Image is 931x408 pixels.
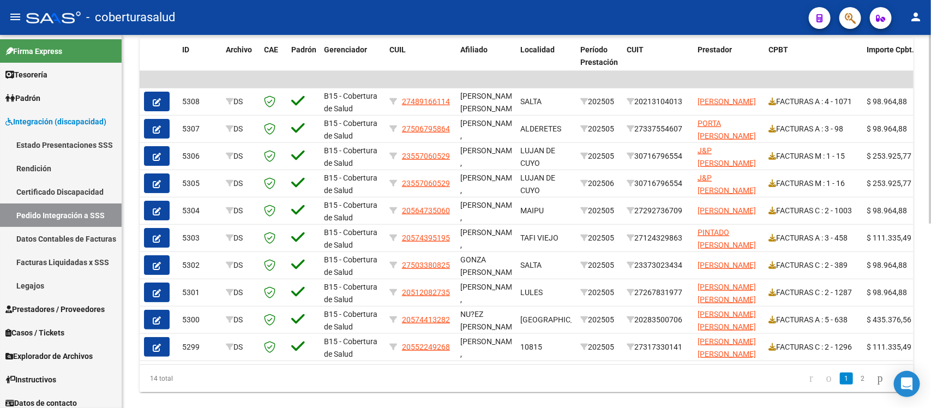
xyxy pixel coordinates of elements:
[226,314,255,326] div: DS
[520,173,555,195] span: LUJAN DE CUYO
[520,206,544,215] span: MAIPU
[580,314,618,326] div: 202505
[867,261,907,269] span: $ 98.964,88
[260,38,287,86] datatable-header-cell: CAE
[520,97,542,106] span: SALTA
[873,373,888,385] a: go to next page
[402,343,450,351] span: 20552249268
[460,45,488,54] span: Afiliado
[324,173,377,195] span: B15 - Cobertura de Salud
[86,5,175,29] span: - coberturasalud
[324,45,367,54] span: Gerenciador
[226,150,255,163] div: DS
[140,365,292,392] div: 14 total
[402,179,450,188] span: 23557060529
[5,327,64,339] span: Casos / Tickets
[182,314,217,326] div: 5300
[389,45,406,54] span: CUIL
[768,205,858,217] div: FACTURAS C : 2 - 1003
[460,310,519,344] span: NU?EZ [PERSON_NAME] ,
[580,232,618,244] div: 202505
[5,303,105,315] span: Prestadores / Proveedores
[226,205,255,217] div: DS
[768,314,858,326] div: FACTURAS A : 5 - 638
[698,337,756,358] span: [PERSON_NAME] [PERSON_NAME]
[580,259,618,272] div: 202505
[402,288,450,297] span: 20512082735
[226,232,255,244] div: DS
[580,341,618,353] div: 202505
[894,371,920,397] div: Open Intercom Messenger
[516,38,576,86] datatable-header-cell: Localidad
[867,45,914,54] span: Importe Cpbt.
[226,95,255,108] div: DS
[698,45,732,54] span: Prestador
[5,374,56,386] span: Instructivos
[520,315,594,324] span: [GEOGRAPHIC_DATA]
[698,173,756,219] span: J&P [PERSON_NAME] SERVICIOS GENERALES S.A.
[460,337,519,358] span: [PERSON_NAME] ,
[855,369,871,388] li: page 2
[182,286,217,299] div: 5301
[324,228,377,249] span: B15 - Cobertura de Salud
[838,369,855,388] li: page 1
[402,315,450,324] span: 20574413282
[264,45,278,54] span: CAE
[627,259,689,272] div: 23373023434
[867,124,907,133] span: $ 98.964,88
[862,38,922,86] datatable-header-cell: Importe Cpbt.
[909,10,922,23] mat-icon: person
[764,38,862,86] datatable-header-cell: CPBT
[840,373,853,385] a: 1
[460,119,519,140] span: [PERSON_NAME] ,
[5,45,62,57] span: Firma Express
[324,283,377,304] span: B15 - Cobertura de Salud
[460,201,519,222] span: [PERSON_NAME] ,
[698,283,756,304] span: [PERSON_NAME] [PERSON_NAME]
[693,38,764,86] datatable-header-cell: Prestador
[520,288,543,297] span: LULES
[627,123,689,135] div: 27337554607
[324,201,377,222] span: B15 - Cobertura de Salud
[182,259,217,272] div: 5302
[520,233,558,242] span: TAFI VIEJO
[520,124,561,133] span: ALDERETES
[627,314,689,326] div: 20283500706
[867,152,911,160] span: $ 253.925,77
[460,283,519,304] span: [PERSON_NAME] ,
[627,150,689,163] div: 30716796554
[821,373,837,385] a: go to previous page
[580,123,618,135] div: 202505
[456,38,516,86] datatable-header-cell: Afiliado
[520,45,555,54] span: Localidad
[698,206,756,215] span: [PERSON_NAME]
[324,92,377,113] span: B15 - Cobertura de Salud
[402,261,450,269] span: 27503380825
[698,97,756,106] span: [PERSON_NAME]
[178,38,221,86] datatable-header-cell: ID
[182,205,217,217] div: 5304
[867,206,907,215] span: $ 98.964,88
[221,38,260,86] datatable-header-cell: Archivo
[226,45,252,54] span: Archivo
[182,341,217,353] div: 5299
[768,95,858,108] div: FACTURAS A : 4 - 1071
[324,337,377,358] span: B15 - Cobertura de Salud
[698,261,756,269] span: [PERSON_NAME]
[226,177,255,190] div: DS
[627,341,689,353] div: 27317330141
[622,38,693,86] datatable-header-cell: CUIT
[768,341,858,353] div: FACTURAS C : 2 - 1296
[627,45,644,54] span: CUIT
[804,373,818,385] a: go to first page
[627,177,689,190] div: 30716796554
[291,45,316,54] span: Padrón
[324,310,377,331] span: B15 - Cobertura de Salud
[9,10,22,23] mat-icon: menu
[287,38,320,86] datatable-header-cell: Padrón
[460,255,519,289] span: GONZA [PERSON_NAME] ,
[580,205,618,217] div: 202505
[182,177,217,190] div: 5305
[520,261,542,269] span: SALTA
[580,286,618,299] div: 202505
